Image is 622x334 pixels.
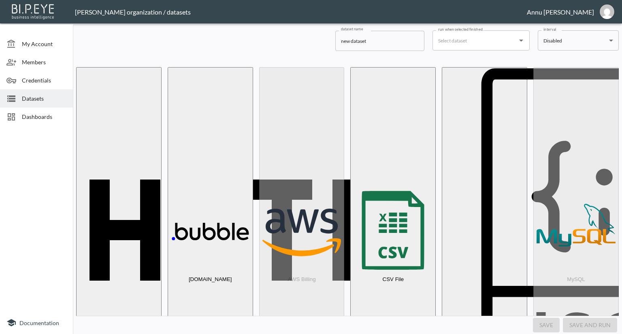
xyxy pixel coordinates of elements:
[543,27,556,32] label: interval
[171,276,250,282] p: [DOMAIN_NAME]
[341,26,363,32] label: dataset name
[171,191,250,270] img: bubble.io icon
[537,276,616,282] p: MySQL
[10,2,57,20] img: bipeye-logo
[6,318,66,328] a: Documentation
[600,4,614,19] img: 30a3054078d7a396129f301891e268cf
[262,276,341,282] p: AWS Billing
[354,191,432,270] img: csv icon
[537,191,616,270] img: mysql icon
[22,58,66,66] span: Members
[19,319,59,326] span: Documentation
[262,191,341,270] img: awsBilling icon
[436,34,514,47] input: Select dataset
[543,36,606,45] div: Disabled
[438,27,483,32] label: run when selected finished
[75,8,527,16] div: [PERSON_NAME] organization / datasets
[22,112,66,121] span: Dashboards
[527,8,594,16] div: Annu [PERSON_NAME]
[354,276,432,282] p: CSV File
[22,40,66,48] span: My Account
[22,76,66,85] span: Credentials
[22,94,66,103] span: Datasets
[515,35,527,46] button: Open
[594,2,620,21] button: annu@mutualart.com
